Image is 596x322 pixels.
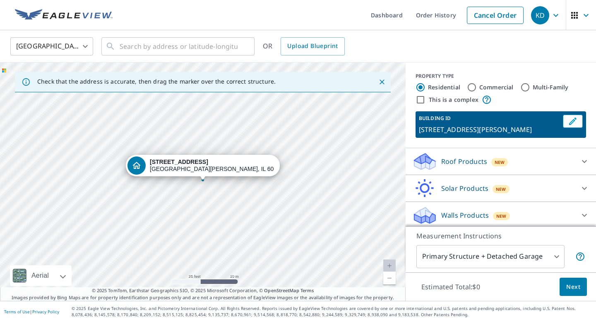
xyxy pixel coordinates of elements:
[415,278,487,296] p: Estimated Total: $0
[15,9,113,22] img: EV Logo
[441,156,487,166] p: Roof Products
[416,231,585,241] p: Measurement Instructions
[441,183,488,193] p: Solar Products
[412,205,589,225] div: Walls ProductsNew
[533,83,569,91] label: Multi-Family
[264,287,299,293] a: OpenStreetMap
[560,278,587,296] button: Next
[150,159,274,173] div: [GEOGRAPHIC_DATA][PERSON_NAME], IL 60047
[150,159,208,165] strong: [STREET_ADDRESS]
[120,35,238,58] input: Search by address or latitude-longitude
[383,272,396,284] a: Current Level 20, Zoom Out
[563,115,583,128] button: Edit building 1
[32,309,59,315] a: Privacy Policy
[495,159,505,166] span: New
[4,309,30,315] a: Terms of Use
[10,35,93,58] div: [GEOGRAPHIC_DATA]
[496,186,506,192] span: New
[263,37,345,55] div: OR
[92,287,314,294] span: © 2025 TomTom, Earthstar Geographics SIO, © 2025 Microsoft Corporation, ©
[428,83,460,91] label: Residential
[37,78,276,85] p: Check that the address is accurate, then drag the marker over the correct structure.
[429,96,478,104] label: This is a complex
[419,125,560,135] p: [STREET_ADDRESS][PERSON_NAME]
[287,41,338,51] span: Upload Blueprint
[4,309,59,314] p: |
[412,151,589,171] div: Roof ProductsNew
[412,178,589,198] div: Solar ProductsNew
[29,265,51,286] div: Aerial
[479,83,514,91] label: Commercial
[416,245,565,268] div: Primary Structure + Detached Garage
[416,72,586,80] div: PROPERTY TYPE
[575,252,585,262] span: Your report will include the primary structure and a detached garage if one exists.
[383,260,396,272] a: Current Level 20, Zoom In Disabled
[377,77,387,87] button: Close
[126,155,280,180] div: Dropped pin, building 1, Residential property, 182 Elderberry Dr Hawthorn Woods, IL 60047
[496,213,507,219] span: New
[467,7,524,24] a: Cancel Order
[72,305,592,318] p: © 2025 Eagle View Technologies, Inc. and Pictometry International Corp. All Rights Reserved. Repo...
[281,37,344,55] a: Upload Blueprint
[531,6,549,24] div: KD
[300,287,314,293] a: Terms
[566,282,580,292] span: Next
[441,210,489,220] p: Walls Products
[10,265,72,286] div: Aerial
[419,115,451,122] p: BUILDING ID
